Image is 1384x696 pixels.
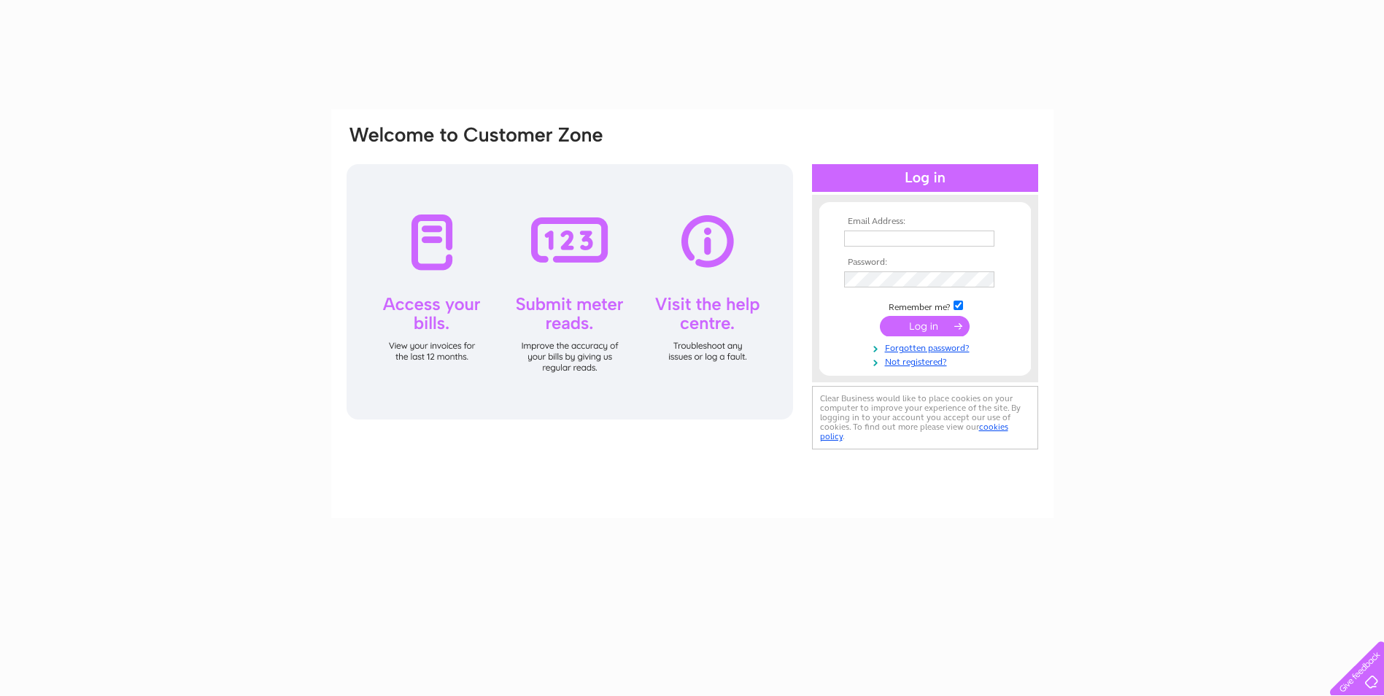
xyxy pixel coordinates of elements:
[840,258,1010,268] th: Password:
[820,422,1008,441] a: cookies policy
[844,354,1010,368] a: Not registered?
[840,217,1010,227] th: Email Address:
[880,316,970,336] input: Submit
[844,340,1010,354] a: Forgotten password?
[812,386,1038,449] div: Clear Business would like to place cookies on your computer to improve your experience of the sit...
[840,298,1010,313] td: Remember me?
